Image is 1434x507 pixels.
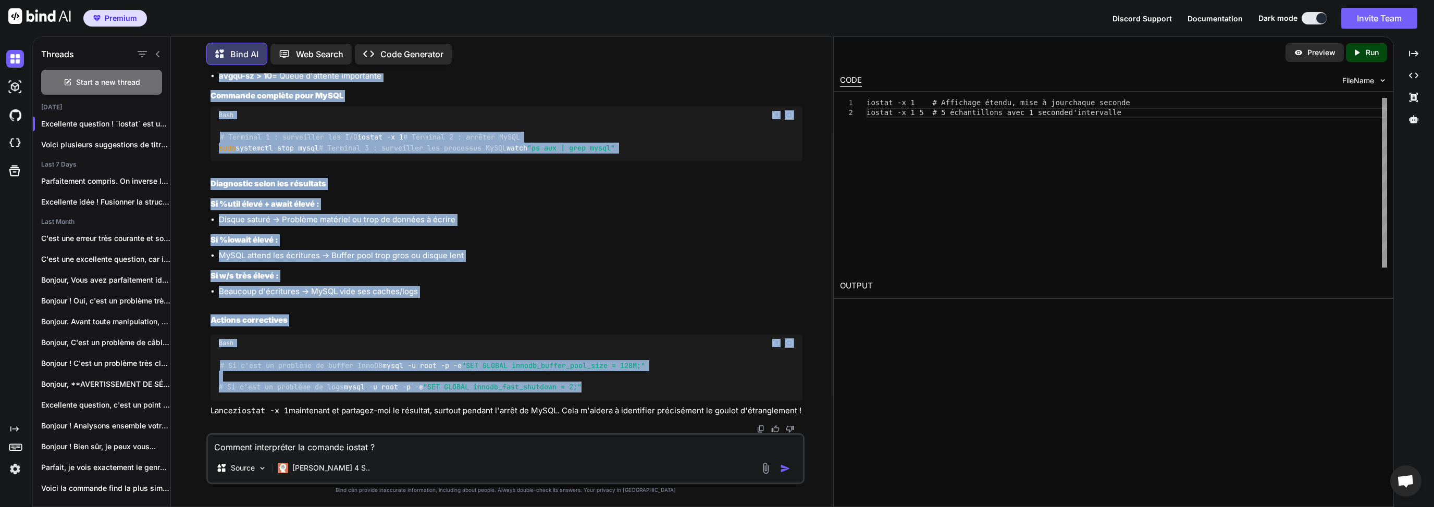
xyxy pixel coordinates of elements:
img: Open in Browser [785,338,794,348]
p: Lancez maintenant et partagez-moi le résultat, surtout pendant l'arrêt de MySQL. Cela m'aidera à ... [211,405,802,417]
span: # Si c'est un problème de buffer InnoDB [220,361,382,370]
span: "SET GLOBAL innodb_fast_shutdown = 2;" [423,382,582,391]
p: Bonjour ! C'est un problème très classique... [41,358,170,369]
p: C'est une excellente question, car il n'existe... [41,254,170,264]
span: Dark mode [1258,13,1297,23]
button: premiumPremium [83,10,147,27]
h2: [DATE] [33,103,170,111]
button: Invite Team [1341,8,1417,29]
img: darkChat [6,50,24,68]
span: FileName [1342,75,1374,86]
button: Documentation [1188,13,1243,24]
span: # Terminal 1 : surveiller les I/O [220,133,357,142]
p: Parfait, je vois exactement le genre d'énergie... [41,462,170,473]
span: # Terminal 3 : surveiller les processus MySQL [319,143,506,153]
h2: Last 7 Days [33,160,170,169]
span: "ps aux | grep mysql" [527,143,615,153]
h2: OUTPUT [834,274,1393,298]
p: Web Search [296,48,343,60]
img: githubDark [6,106,24,124]
p: Bonjour, **AVERTISSEMENT DE SÉCURITÉ : Avant toute... [41,379,170,389]
span: chaque seconde [1068,98,1130,107]
p: Preview [1307,47,1336,58]
strong: Si %util élevé + await élevé : [211,199,319,209]
img: copy [772,339,781,347]
p: Run [1366,47,1379,58]
p: Excellente idée ! Fusionner la structure hypnotique... [41,197,170,207]
img: darkAi-studio [6,78,24,96]
strong: Si w/s très élevé : [211,271,279,281]
div: Ouvrir le chat [1390,465,1421,497]
p: Excellente question, c'est un point très important... [41,400,170,410]
span: Documentation [1188,14,1243,23]
p: Excellente question ! `iostat` est un ou... [41,119,170,129]
strong: avgqu-sz > 10 [219,71,272,81]
li: MySQL attend les écritures → Buffer pool trop gros ou disque lent [219,250,802,262]
li: Disque saturé → Problème matériel ou trop de données à écrire [219,214,802,226]
button: Discord Support [1112,13,1172,24]
span: sudo [219,143,236,153]
img: attachment [760,462,772,474]
p: Bonjour ! Oui, c'est un problème très... [41,296,170,306]
p: Bonjour, Vous avez parfaitement identifié le problème... [41,275,170,285]
img: like [771,425,780,433]
p: Bind AI [230,48,258,60]
img: icon [780,463,790,474]
strong: Commande complète pour MySQL [211,91,343,100]
span: "SET GLOBAL innodb_buffer_pool_size = 128M;" [462,361,645,370]
span: Bash [219,111,233,119]
h1: Threads [41,48,74,60]
span: # Si c'est un problème de logs [219,382,344,391]
p: Parfaitement compris. On inverse la recette :... [41,176,170,186]
div: 1 [840,98,853,108]
div: CODE [840,74,862,87]
img: chevron down [1378,76,1387,85]
span: Discord Support [1112,14,1172,23]
p: Bonjour ! Bien sûr, je peux vous... [41,441,170,452]
span: # Terminal 2 : arrêter MySQL [403,133,520,142]
img: settings [6,460,24,478]
span: iostat -x 1 5 # 5 échantillons avec 1 seconde [867,108,1069,117]
span: Premium [105,13,137,23]
code: iostat -x 1 systemctl stop mysql watch [219,132,615,153]
span: Start a new thread [76,77,140,87]
p: Code Generator [380,48,443,60]
img: cloudideIcon [6,134,24,152]
strong: Diagnostic selon les résultats [211,179,326,188]
p: [PERSON_NAME] 4 S.. [292,463,370,473]
p: Bonjour. Avant toute manipulation, coupez le courant... [41,316,170,327]
p: Bind can provide inaccurate information, including about people. Always double-check its answers.... [206,486,805,494]
span: iostat -x 1 # Affichage étendu, mise à jour [867,98,1069,107]
span: Bash [219,339,233,347]
code: mysql -u root -p -e mysql -u root -p -e [219,360,645,392]
li: Beaucoup d'écritures → MySQL vide ses caches/logs [219,286,802,298]
p: Source [231,463,255,473]
span: d'intervalle [1068,108,1121,117]
img: Pick Models [258,464,267,473]
p: Bonjour ! Analysons ensemble votre interrupteur pour... [41,421,170,431]
img: Open in Browser [785,110,794,120]
img: premium [93,15,101,21]
p: Voici la commande find la plus simple:... [41,483,170,493]
img: copy [772,111,781,119]
li: = Queue d'attente importante [219,70,802,82]
img: dislike [786,425,794,433]
img: preview [1294,48,1303,57]
img: Claude 4 Sonnet [278,463,288,473]
p: Bonjour, C'est un problème de câblage très... [41,337,170,348]
div: 2 [840,108,853,118]
img: Bind AI [8,8,71,24]
code: iostat -x 1 [237,405,289,416]
p: C'est une erreur très courante et souvent... [41,233,170,244]
strong: Si %iowait élevé : [211,235,278,245]
strong: Actions correctives [211,315,288,325]
p: Voici plusieurs suggestions de titres ba... [41,140,170,150]
h2: Last Month [33,218,170,226]
img: copy [757,425,765,433]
